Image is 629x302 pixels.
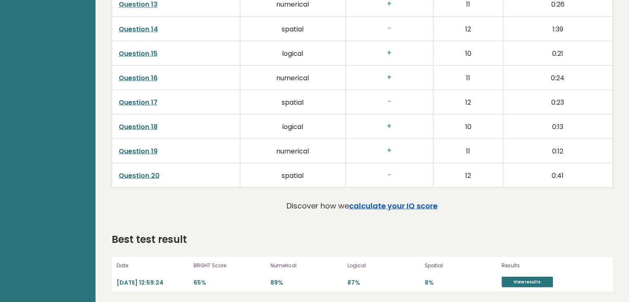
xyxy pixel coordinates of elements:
p: [DATE] 12:59:24 [117,278,189,286]
p: Spatial [425,261,497,269]
td: 10 [433,41,503,65]
h3: + [352,48,426,57]
a: Question 20 [119,170,160,180]
h3: + [352,122,426,130]
p: 87% [347,278,419,286]
td: 12 [433,17,503,41]
h3: + [352,73,426,81]
h3: - [352,170,426,179]
td: 0:21 [503,41,612,65]
td: 0:12 [503,139,612,163]
h2: Best test result [112,232,187,247]
td: spatial [240,90,345,114]
p: 65% [194,278,265,286]
td: 0:23 [503,90,612,114]
td: 1:39 [503,17,612,41]
td: 0:24 [503,65,612,90]
a: View results [502,276,553,287]
a: Question 17 [119,97,158,107]
p: Results [502,261,588,269]
td: 10 [433,114,503,139]
a: Question 15 [119,48,158,58]
p: 8% [425,278,497,286]
p: Numerical [270,261,342,269]
a: Question 14 [119,24,158,34]
a: Question 16 [119,73,158,82]
h3: - [352,24,426,33]
td: numerical [240,65,345,90]
a: calculate your IQ score [349,200,438,211]
td: 11 [433,139,503,163]
a: Question 18 [119,122,158,131]
p: Discover how we [287,200,438,211]
td: 12 [433,90,503,114]
h3: + [352,146,426,155]
td: 0:13 [503,114,612,139]
td: spatial [240,17,345,41]
td: spatial [240,163,345,187]
td: 12 [433,163,503,187]
h3: - [352,97,426,106]
td: logical [240,114,345,139]
td: 11 [433,65,503,90]
td: numerical [240,139,345,163]
p: Date [117,261,189,269]
td: logical [240,41,345,65]
p: BRGHT Score [194,261,265,269]
p: Logical [347,261,419,269]
p: 89% [270,278,342,286]
td: 0:41 [503,163,612,187]
a: Question 19 [119,146,158,156]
